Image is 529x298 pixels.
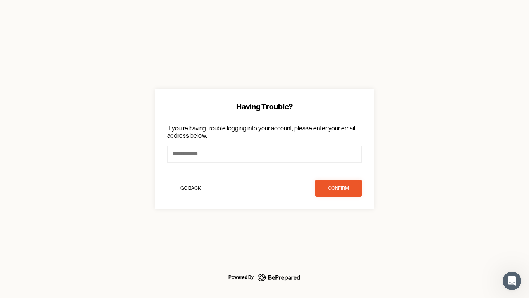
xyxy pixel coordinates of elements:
iframe: Intercom live chat [503,272,521,290]
p: If you're having trouble logging into your account, please enter your email address below. [167,125,362,139]
button: Go Back [167,180,214,197]
div: confirm [328,184,349,192]
div: Powered By [228,273,254,282]
div: Go Back [180,184,201,192]
button: confirm [315,180,362,197]
div: Having Trouble? [167,101,362,112]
